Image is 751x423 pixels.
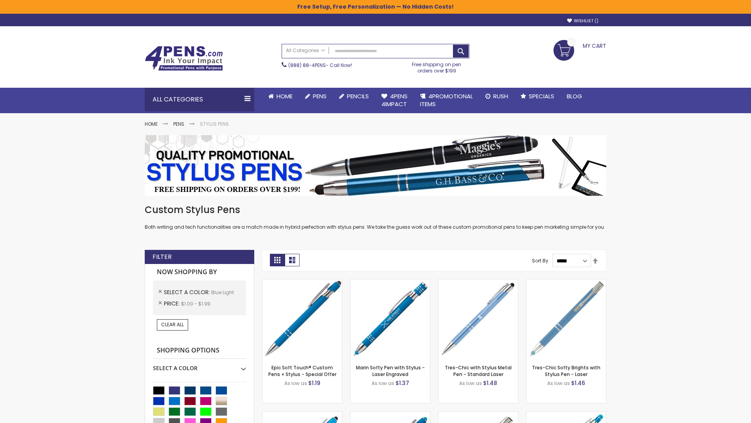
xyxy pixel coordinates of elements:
h1: Custom Stylus Pens [145,204,606,216]
img: Stylus Pens [145,135,606,196]
a: Tres-Chic Softy Brights with Stylus Pen - Laser-Blue - Light [526,279,606,286]
a: Tres-Chic with Stylus Metal Pen - Standard Laser-Blue - Light [438,279,518,286]
div: Select A Color [153,359,246,372]
span: Price [164,300,181,307]
a: (888) 88-4PENS [288,62,326,69]
span: As low as [284,380,307,387]
a: Marin Softy Pen with Stylus - Laser Engraved [356,364,425,377]
span: As low as [372,380,394,387]
a: Pens [299,88,333,105]
a: Marin Softy Pen with Stylus - Laser Engraved-Blue - Light [350,279,430,286]
img: Tres-Chic Softy Brights with Stylus Pen - Laser-Blue - Light [526,279,606,359]
span: As low as [547,380,570,387]
span: $1.37 [395,379,409,387]
span: Blog [567,92,582,100]
a: Tres-Chic Softy Brights with Stylus Pen - Laser [532,364,600,377]
a: 4P-MS8B-Blue - Light [262,279,342,286]
img: 4Pens Custom Pens and Promotional Products [145,46,223,71]
span: 4PROMOTIONAL ITEMS [420,92,473,108]
span: - Call Now! [288,62,352,69]
img: Marin Softy Pen with Stylus - Laser Engraved-Blue - Light [350,279,430,359]
a: Ellipse Softy Brights with Stylus Pen - Laser-Blue - Light [350,411,430,418]
span: 4Pens 4impact [381,92,408,108]
a: Epic Soft Touch® Custom Pens + Stylus - Special Offer [268,364,336,377]
span: As low as [459,380,482,387]
a: Ellipse Stylus Pen - Standard Laser-Blue - Light [262,411,342,418]
a: Pencils [333,88,375,105]
a: Home [145,121,158,127]
strong: Shopping Options [153,342,246,359]
span: Pencils [347,92,369,100]
a: All Categories [282,44,329,57]
div: Both writing and tech functionalities are a match made in hybrid perfection with stylus pens. We ... [145,204,606,231]
span: Specials [529,92,554,100]
span: Home [277,92,293,100]
div: Free shipping on pen orders over $199 [404,58,470,74]
img: Tres-Chic with Stylus Metal Pen - Standard Laser-Blue - Light [438,279,518,359]
span: $1.19 [308,379,320,387]
a: Rush [479,88,514,105]
span: Blue Light [211,289,234,296]
span: Select A Color [164,288,211,296]
a: Blog [561,88,588,105]
label: Sort By [532,257,548,264]
strong: Now Shopping by [153,264,246,280]
a: 4Pens4impact [375,88,414,113]
span: Rush [493,92,508,100]
strong: Stylus Pens [200,121,229,127]
strong: Grid [270,254,285,266]
strong: Filter [153,253,172,261]
span: $1.46 [571,379,585,387]
a: 4PROMOTIONALITEMS [414,88,479,113]
span: $1.48 [483,379,497,387]
span: Clear All [161,321,184,328]
a: Pens [173,121,184,127]
span: $1.00 - $1.99 [181,300,210,307]
img: 4P-MS8B-Blue - Light [262,279,342,359]
a: Specials [514,88,561,105]
div: All Categories [145,88,254,111]
a: Wishlist [567,18,598,24]
a: Tres-Chic with Stylus Metal Pen - Standard Laser [445,364,512,377]
a: Home [262,88,299,105]
a: Clear All [157,319,188,330]
span: All Categories [286,47,325,54]
span: Pens [313,92,327,100]
a: Tres-Chic Touch Pen - Standard Laser-Blue - Light [438,411,518,418]
a: Phoenix Softy Brights with Stylus Pen - Laser-Blue - Light [526,411,606,418]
